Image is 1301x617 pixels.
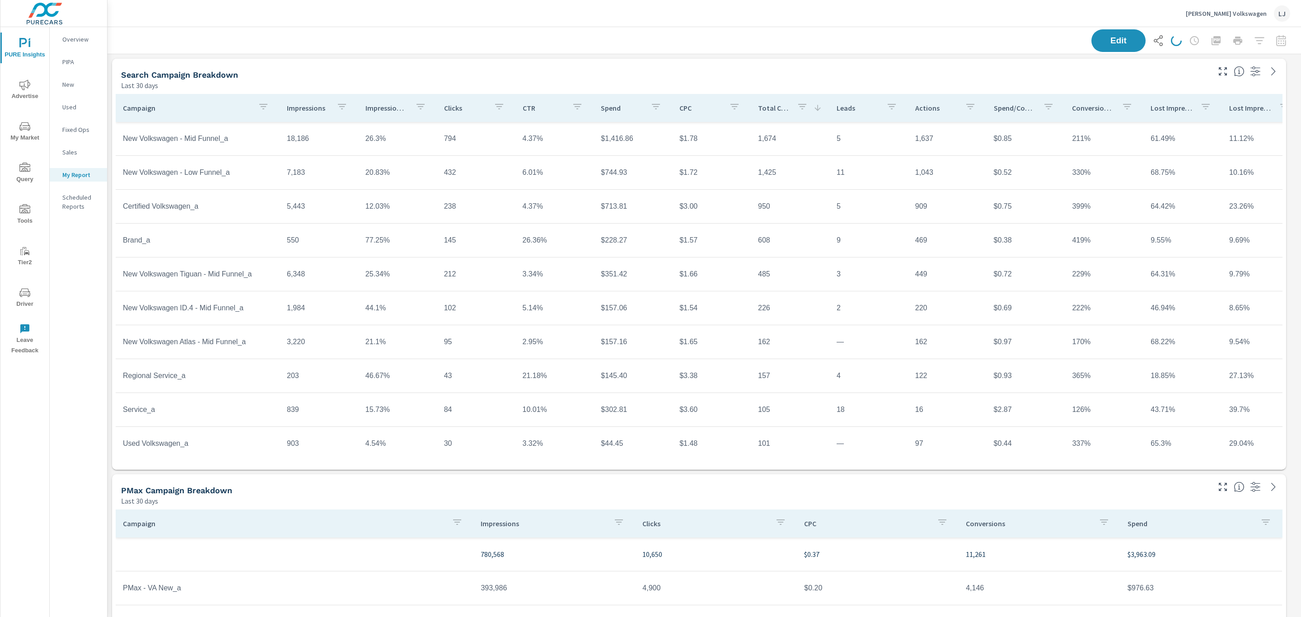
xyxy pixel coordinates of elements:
[515,432,594,455] td: 3.32%
[121,486,232,495] h5: PMax Campaign Breakdown
[1065,398,1143,421] td: 126%
[50,168,107,182] div: My Report
[672,398,751,421] td: $3.60
[3,38,47,60] span: PURE Insights
[437,161,515,184] td: 432
[515,297,594,319] td: 5.14%
[280,263,358,285] td: 6,348
[50,33,107,46] div: Overview
[987,263,1065,285] td: $0.72
[797,577,959,599] td: $0.20
[481,549,628,560] p: 780,568
[358,161,437,184] td: 20.83%
[751,229,829,252] td: 608
[437,432,515,455] td: 30
[523,103,565,112] p: CTR
[280,229,358,252] td: 550
[50,100,107,114] div: Used
[1065,127,1143,150] td: 211%
[829,297,908,319] td: 2
[0,27,49,360] div: nav menu
[829,229,908,252] td: 9
[1143,297,1222,319] td: 46.94%
[50,123,107,136] div: Fixed Ops
[62,35,100,44] p: Overview
[959,577,1120,599] td: 4,146
[751,195,829,218] td: 950
[966,519,1091,528] p: Conversions
[116,229,280,252] td: Brand_a
[358,297,437,319] td: 44.1%
[1222,263,1301,285] td: 9.79%
[672,127,751,150] td: $1.78
[50,55,107,69] div: PIPA
[672,432,751,455] td: $1.48
[1222,365,1301,387] td: 27.13%
[672,229,751,252] td: $1.57
[515,365,594,387] td: 21.18%
[358,331,437,353] td: 21.1%
[437,229,515,252] td: 145
[515,195,594,218] td: 4.37%
[594,195,672,218] td: $713.81
[358,229,437,252] td: 77.25%
[1072,103,1114,112] p: Conversion Rate
[751,331,829,353] td: 162
[358,263,437,285] td: 25.34%
[672,297,751,319] td: $1.54
[1234,481,1245,492] span: This is a summary of PMAX performance results by campaign. Each column can be sorted.
[1222,297,1301,319] td: 8.65%
[1222,331,1301,353] td: 9.54%
[50,191,107,213] div: Scheduled Reports
[50,145,107,159] div: Sales
[1065,331,1143,353] td: 170%
[515,398,594,421] td: 10.01%
[116,127,280,150] td: New Volkswagen - Mid Funnel_a
[601,103,643,112] p: Spend
[751,432,829,455] td: 101
[365,103,408,112] p: Impression Share
[758,103,790,112] p: Total Conversions
[966,549,1113,560] p: 11,261
[594,161,672,184] td: $744.93
[837,103,879,112] p: Leads
[62,57,100,66] p: PIPA
[908,263,987,285] td: 449
[594,331,672,353] td: $157.16
[1274,5,1290,22] div: LJ
[672,365,751,387] td: $3.38
[987,229,1065,252] td: $0.38
[994,103,1036,112] p: Spend/Conversion
[672,331,751,353] td: $1.65
[121,70,238,79] h5: Search Campaign Breakdown
[635,577,797,599] td: 4,900
[751,365,829,387] td: 157
[515,263,594,285] td: 3.34%
[1091,29,1146,52] button: Edit
[437,331,515,353] td: 95
[437,365,515,387] td: 43
[1100,37,1137,45] span: Edit
[908,127,987,150] td: 1,637
[62,80,100,89] p: New
[3,163,47,185] span: Query
[594,127,672,150] td: $1,416.86
[280,365,358,387] td: 203
[829,432,908,455] td: —
[1266,480,1281,494] a: See more details in report
[1222,398,1301,421] td: 39.7%
[1065,365,1143,387] td: 365%
[116,577,473,599] td: PMax - VA New_a
[116,263,280,285] td: New Volkswagen Tiguan - Mid Funnel_a
[50,78,107,91] div: New
[515,229,594,252] td: 26.36%
[3,204,47,226] span: Tools
[515,127,594,150] td: 4.37%
[3,287,47,309] span: Driver
[280,297,358,319] td: 1,984
[1065,297,1143,319] td: 222%
[987,161,1065,184] td: $0.52
[437,297,515,319] td: 102
[123,103,251,112] p: Campaign
[62,193,100,211] p: Scheduled Reports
